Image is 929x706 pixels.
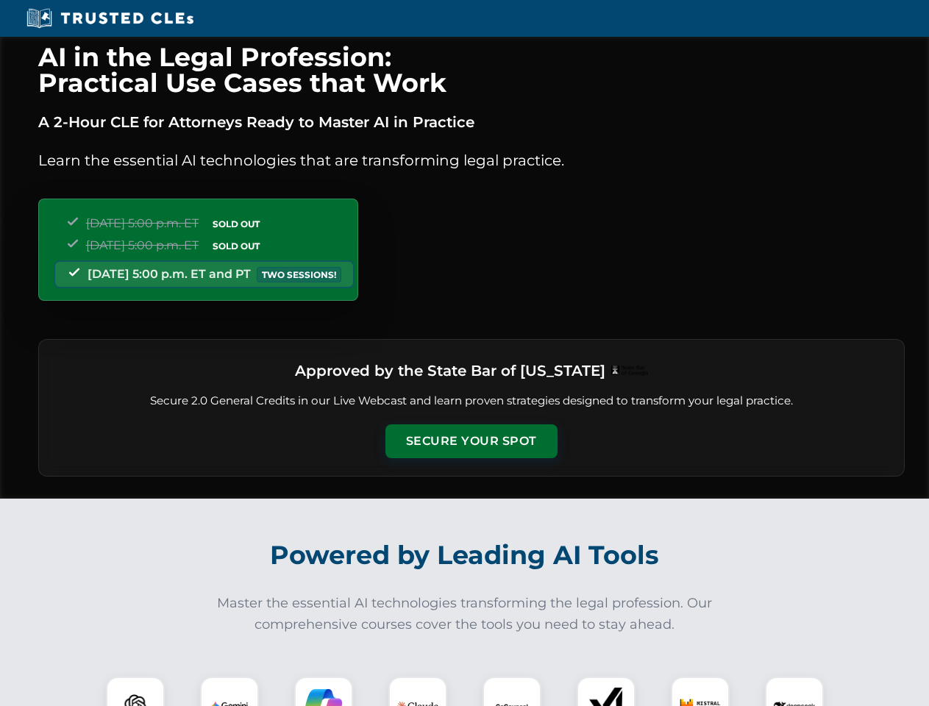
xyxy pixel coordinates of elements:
[38,149,905,172] p: Learn the essential AI technologies that are transforming legal practice.
[38,110,905,134] p: A 2-Hour CLE for Attorneys Ready to Master AI in Practice
[611,366,648,376] img: Logo
[207,216,265,232] span: SOLD OUT
[207,593,722,635] p: Master the essential AI technologies transforming the legal profession. Our comprehensive courses...
[86,216,199,230] span: [DATE] 5:00 p.m. ET
[207,238,265,254] span: SOLD OUT
[57,529,872,581] h2: Powered by Leading AI Tools
[385,424,558,458] button: Secure Your Spot
[295,357,605,384] h3: Approved by the State Bar of [US_STATE]
[86,238,199,252] span: [DATE] 5:00 p.m. ET
[57,393,886,410] p: Secure 2.0 General Credits in our Live Webcast and learn proven strategies designed to transform ...
[22,7,198,29] img: Trusted CLEs
[38,44,905,96] h1: AI in the Legal Profession: Practical Use Cases that Work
